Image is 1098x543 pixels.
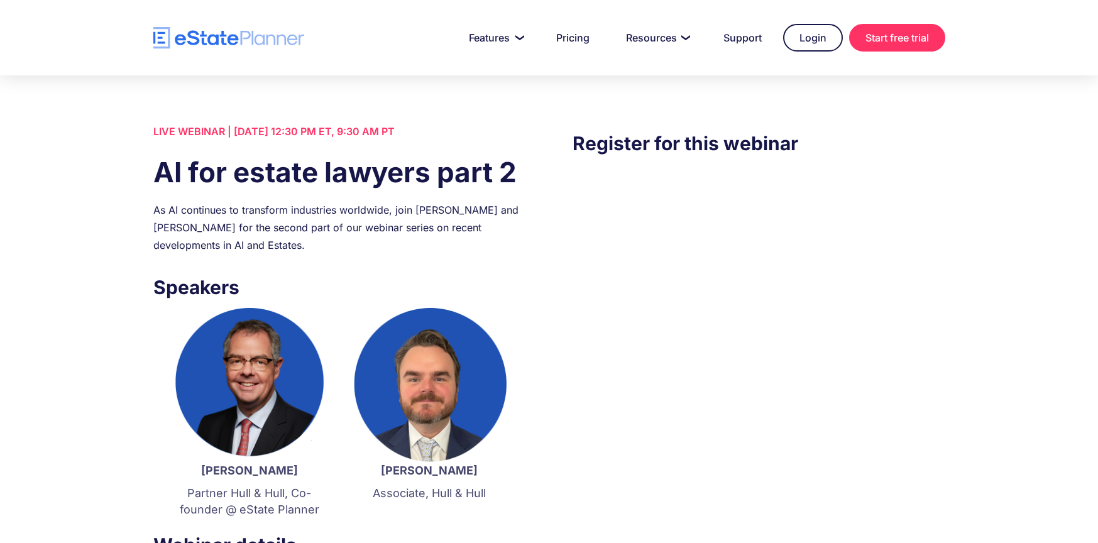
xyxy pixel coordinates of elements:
[153,273,525,302] h3: Speakers
[541,25,605,50] a: Pricing
[381,464,478,477] strong: [PERSON_NAME]
[153,27,304,49] a: home
[454,25,535,50] a: Features
[849,24,945,52] a: Start free trial
[573,129,945,158] h3: Register for this webinar
[153,153,525,192] h1: AI for estate lawyers part 2
[172,485,327,518] p: Partner Hull & Hull, Co-founder @ eState Planner
[352,485,507,502] p: Associate, Hull & Hull
[708,25,777,50] a: Support
[201,464,298,477] strong: [PERSON_NAME]
[153,201,525,254] div: As AI continues to transform industries worldwide, join [PERSON_NAME] and [PERSON_NAME] for the s...
[611,25,702,50] a: Resources
[783,24,843,52] a: Login
[153,123,525,140] div: LIVE WEBINAR | [DATE] 12:30 PM ET, 9:30 AM PT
